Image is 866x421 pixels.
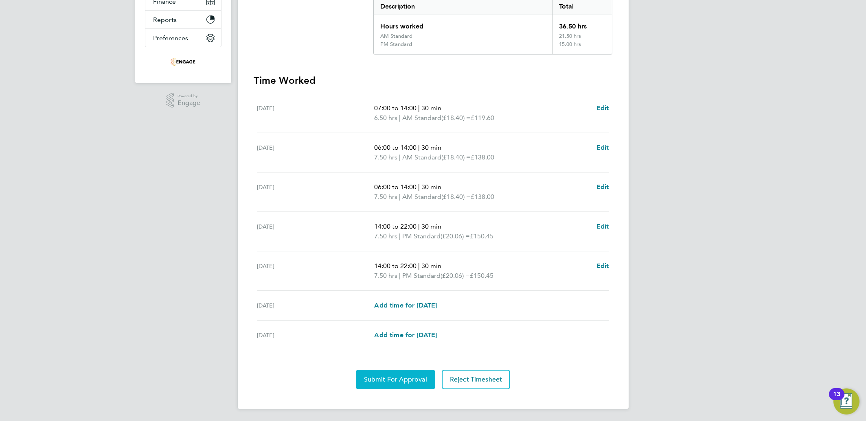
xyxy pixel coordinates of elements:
span: 7.50 hrs [374,193,397,201]
span: £150.45 [470,232,493,240]
span: Reports [153,16,177,24]
div: [DATE] [257,222,375,241]
span: (£20.06) = [441,272,470,279]
div: AM Standard [380,33,412,39]
img: frontlinerecruitment-logo-retina.png [171,55,195,68]
span: AM Standard [402,113,441,123]
a: Go to home page [145,55,221,68]
span: | [418,104,420,112]
span: 30 min [421,144,441,151]
a: Edit [596,261,609,271]
span: 7.50 hrs [374,232,397,240]
span: Edit [596,144,609,151]
a: Edit [596,143,609,153]
button: Open Resource Center, 13 new notifications [833,388,859,414]
button: Submit For Approval [356,370,435,389]
span: (£18.40) = [441,114,471,122]
div: [DATE] [257,330,375,340]
a: Add time for [DATE] [374,330,437,340]
button: Reject Timesheet [442,370,511,389]
span: 7.50 hrs [374,153,397,161]
span: (£18.40) = [441,153,471,161]
div: Hours worked [374,15,552,33]
span: | [399,232,401,240]
span: | [418,183,420,191]
span: | [399,193,401,201]
span: Powered by [178,93,200,100]
a: Edit [596,182,609,192]
span: PM Standard [402,231,441,241]
span: Engage [178,100,200,107]
span: Edit [596,183,609,191]
a: Edit [596,222,609,231]
span: 30 min [421,262,441,270]
h3: Time Worked [254,74,612,87]
span: | [418,222,420,230]
span: Reject Timesheet [450,375,502,384]
span: | [418,144,420,151]
span: | [399,153,401,161]
span: | [418,262,420,270]
span: Submit For Approval [364,375,427,384]
a: Add time for [DATE] [374,301,437,310]
span: | [399,114,401,122]
span: (£18.40) = [441,193,471,201]
span: Edit [596,262,609,270]
span: £138.00 [471,153,494,161]
div: [DATE] [257,143,375,162]
span: 30 min [421,104,441,112]
span: Add time for [DATE] [374,331,437,339]
span: AM Standard [402,192,441,202]
a: Powered byEngage [166,93,200,108]
div: [DATE] [257,301,375,310]
div: PM Standard [380,41,412,48]
span: Preferences [153,34,189,42]
div: [DATE] [257,182,375,202]
div: 21.50 hrs [552,33,612,41]
span: £150.45 [470,272,493,279]
span: 06:00 to 14:00 [374,183,417,191]
button: Preferences [145,29,221,47]
span: 06:00 to 14:00 [374,144,417,151]
div: 15.00 hrs [552,41,612,54]
span: PM Standard [402,271,441,281]
span: 6.50 hrs [374,114,397,122]
div: 13 [833,394,840,405]
span: 07:00 to 14:00 [374,104,417,112]
span: | [399,272,401,279]
div: [DATE] [257,261,375,281]
div: 36.50 hrs [552,15,612,33]
span: (£20.06) = [441,232,470,240]
span: Edit [596,222,609,230]
span: Edit [596,104,609,112]
span: 14:00 to 22:00 [374,222,417,230]
span: 30 min [421,183,441,191]
button: Reports [145,11,221,28]
div: [DATE] [257,103,375,123]
span: £119.60 [471,114,494,122]
a: Edit [596,103,609,113]
span: Add time for [DATE] [374,301,437,309]
span: 30 min [421,222,441,230]
span: £138.00 [471,193,494,201]
span: 7.50 hrs [374,272,397,279]
span: 14:00 to 22:00 [374,262,417,270]
span: AM Standard [402,153,441,162]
